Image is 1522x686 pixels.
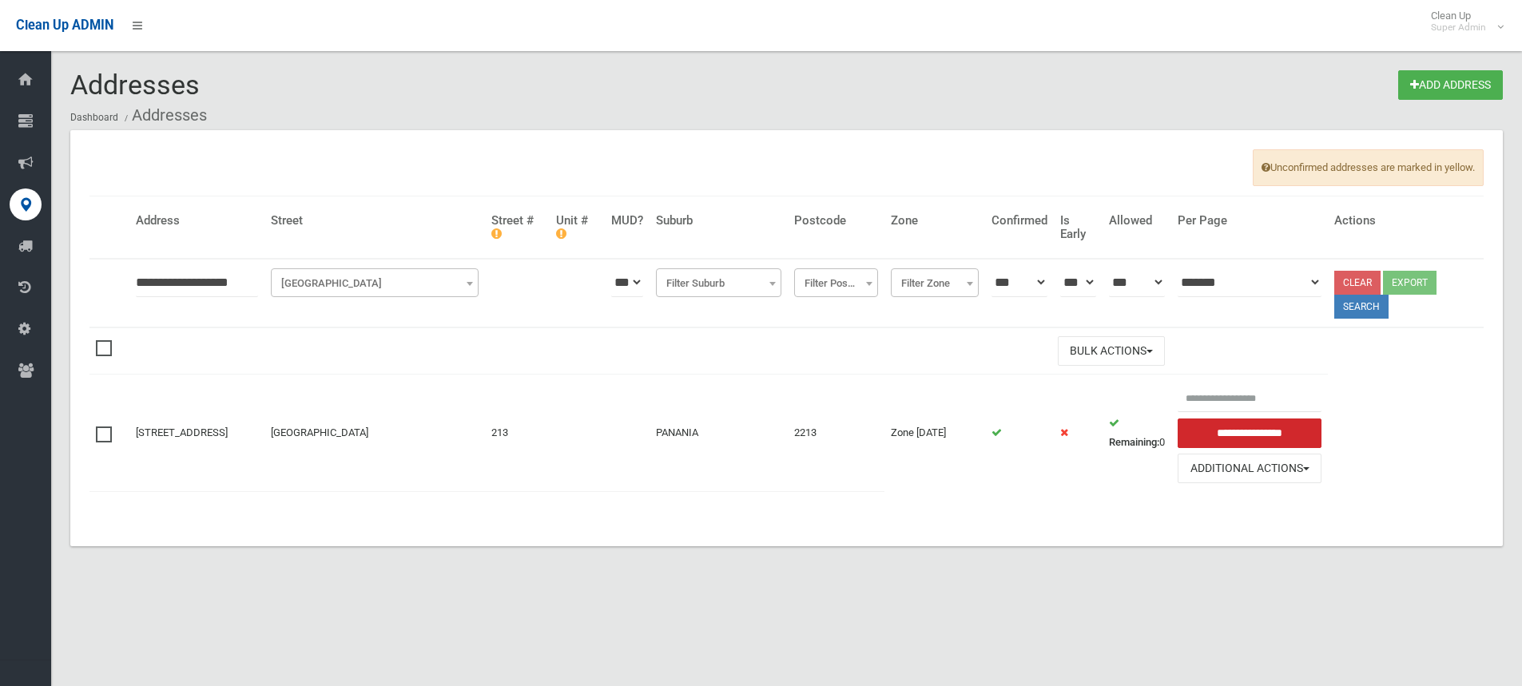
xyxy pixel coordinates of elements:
[1431,22,1486,34] small: Super Admin
[794,214,878,228] h4: Postcode
[1178,214,1321,228] h4: Per Page
[1383,271,1437,295] button: Export
[1334,271,1381,295] a: Clear
[1109,436,1159,448] strong: Remaining:
[650,375,789,491] td: PANANIA
[275,272,475,295] span: Filter Street
[891,268,979,297] span: Filter Zone
[1253,149,1484,186] span: Unconfirmed addresses are marked in yellow.
[491,214,543,240] h4: Street #
[1058,336,1165,366] button: Bulk Actions
[884,375,985,491] td: Zone [DATE]
[556,214,598,240] h4: Unit #
[70,112,118,123] a: Dashboard
[895,272,975,295] span: Filter Zone
[1334,214,1477,228] h4: Actions
[271,268,479,297] span: Filter Street
[798,272,874,295] span: Filter Postcode
[1423,10,1502,34] span: Clean Up
[1109,214,1165,228] h4: Allowed
[16,18,113,33] span: Clean Up ADMIN
[136,214,258,228] h4: Address
[991,214,1047,228] h4: Confirmed
[485,375,550,491] td: 213
[660,272,778,295] span: Filter Suburb
[1334,295,1389,319] button: Search
[1060,214,1097,240] h4: Is Early
[70,69,200,101] span: Addresses
[611,214,643,228] h4: MUD?
[271,214,479,228] h4: Street
[794,268,878,297] span: Filter Postcode
[1178,454,1321,483] button: Additional Actions
[1398,70,1503,100] a: Add Address
[656,268,782,297] span: Filter Suburb
[121,101,207,130] li: Addresses
[136,426,228,438] a: [STREET_ADDRESS]
[891,214,979,228] h4: Zone
[788,375,884,491] td: 2213
[1103,375,1171,491] td: 0
[264,375,485,491] td: [GEOGRAPHIC_DATA]
[656,214,782,228] h4: Suburb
